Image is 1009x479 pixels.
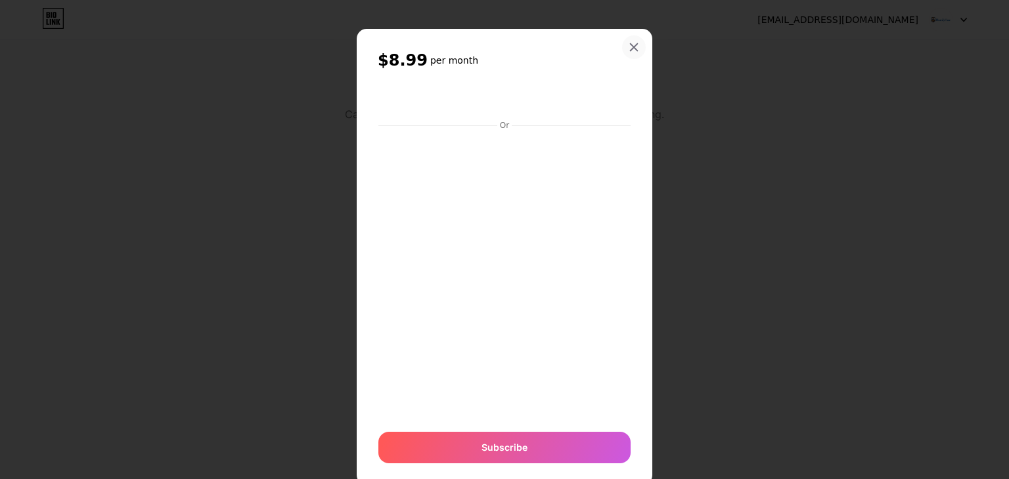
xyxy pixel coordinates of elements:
[482,440,527,454] span: Subscribe
[376,132,633,419] iframe: Secure payment input frame
[378,85,631,116] iframe: Secure payment button frame
[378,50,428,71] span: $8.99
[430,54,478,67] h6: per month
[497,120,512,131] div: Or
